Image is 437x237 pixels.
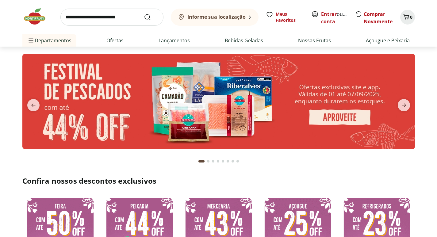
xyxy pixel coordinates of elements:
[366,37,410,44] a: Açougue e Peixaria
[211,154,216,169] button: Go to page 3 from fs-carousel
[321,10,348,25] span: ou
[321,11,355,25] a: Criar conta
[266,11,304,23] a: Meus Favoritos
[27,33,35,48] button: Menu
[400,10,415,25] button: Carrinho
[27,33,71,48] span: Departamentos
[235,154,240,169] button: Go to page 8 from fs-carousel
[22,176,415,186] h2: Confira nossos descontos exclusivos
[144,13,159,21] button: Submit Search
[364,11,393,25] a: Comprar Novamente
[22,7,53,26] img: Hortifruti
[197,154,206,169] button: Current page from fs-carousel
[393,99,415,111] button: next
[206,154,211,169] button: Go to page 2 from fs-carousel
[298,37,331,44] a: Nossas Frutas
[159,37,190,44] a: Lançamentos
[230,154,235,169] button: Go to page 7 from fs-carousel
[22,99,44,111] button: previous
[225,154,230,169] button: Go to page 6 from fs-carousel
[216,154,220,169] button: Go to page 4 from fs-carousel
[410,14,412,20] span: 0
[276,11,304,23] span: Meus Favoritos
[321,11,337,17] a: Entrar
[225,37,263,44] a: Bebidas Geladas
[60,9,163,26] input: search
[220,154,225,169] button: Go to page 5 from fs-carousel
[171,9,259,26] button: Informe sua localização
[106,37,124,44] a: Ofertas
[187,13,246,20] b: Informe sua localização
[22,54,415,149] img: pescados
